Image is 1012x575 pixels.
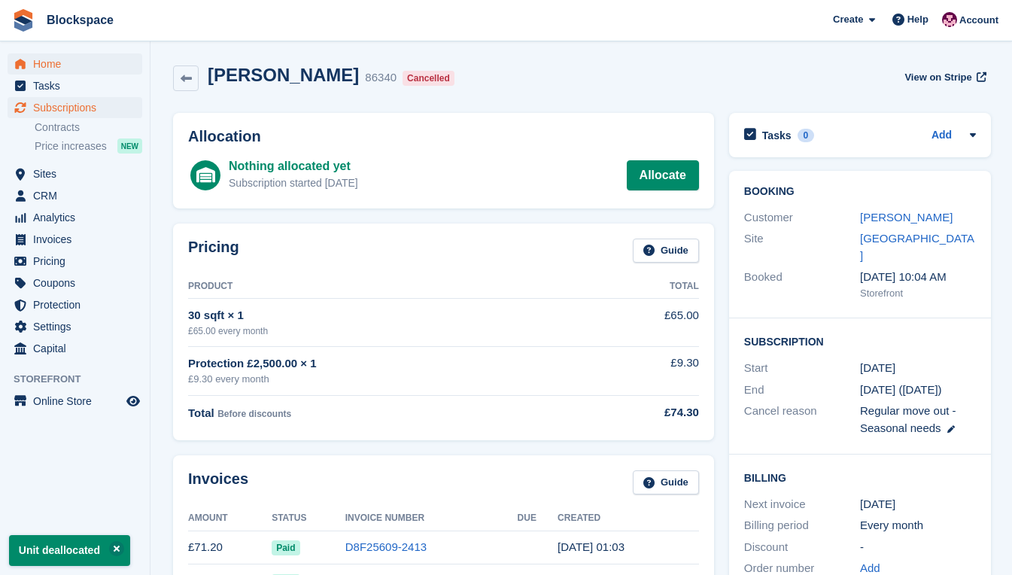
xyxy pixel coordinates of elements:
div: [DATE] 10:04 AM [860,269,976,286]
div: Next invoice [744,496,860,513]
div: 30 sqft × 1 [188,307,591,324]
div: Every month [860,517,976,534]
a: menu [8,163,142,184]
a: Contracts [35,120,142,135]
span: Before discounts [217,409,291,419]
span: Total [188,406,214,419]
div: £9.30 every month [188,372,591,387]
div: Protection £2,500.00 × 1 [188,355,591,373]
span: Account [959,13,998,28]
a: [GEOGRAPHIC_DATA] [860,232,974,262]
th: Created [558,507,699,531]
span: Settings [33,316,123,337]
a: menu [8,75,142,96]
div: Booked [744,269,860,300]
td: £65.00 [591,299,699,346]
div: Site [744,230,860,264]
span: Storefront [14,372,150,387]
a: menu [8,53,142,75]
h2: Pricing [188,239,239,263]
h2: Tasks [762,129,792,142]
time: 2025-08-19 00:03:06 UTC [558,540,625,553]
a: D8F25609-2413 [345,540,427,553]
span: Regular move out - Seasonal needs [860,404,956,434]
a: Blockspace [41,8,120,32]
th: Total [591,275,699,299]
a: [PERSON_NAME] [860,211,953,224]
a: Guide [633,470,699,495]
div: Discount [744,539,860,556]
a: menu [8,338,142,359]
td: £9.30 [591,346,699,395]
h2: Subscription [744,333,976,348]
div: Start [744,360,860,377]
div: Billing period [744,517,860,534]
span: Create [833,12,863,27]
div: £65.00 every month [188,324,591,338]
a: Price increases NEW [35,138,142,154]
h2: [PERSON_NAME] [208,65,359,85]
span: Online Store [33,391,123,412]
a: menu [8,272,142,294]
th: Invoice Number [345,507,518,531]
span: Subscriptions [33,97,123,118]
div: Customer [744,209,860,227]
time: 2025-05-19 00:00:00 UTC [860,360,895,377]
div: Cancel reason [744,403,860,437]
div: End [744,382,860,399]
h2: Billing [744,470,976,485]
span: Analytics [33,207,123,228]
p: Unit deallocated [9,535,130,566]
div: £74.30 [591,404,699,421]
a: menu [8,294,142,315]
span: Help [907,12,928,27]
h2: Invoices [188,470,248,495]
a: menu [8,391,142,412]
span: View on Stripe [904,70,971,85]
th: Product [188,275,591,299]
th: Amount [188,507,272,531]
div: [DATE] [860,496,976,513]
div: Nothing allocated yet [229,157,358,175]
span: [DATE] ([DATE]) [860,383,942,396]
span: Paid [272,540,299,555]
span: Coupons [33,272,123,294]
img: stora-icon-8386f47178a22dfd0bd8f6a31ec36ba5ce8667c1dd55bd0f319d3a0aa187defe.svg [12,9,35,32]
span: Price increases [35,139,107,154]
a: Add [931,127,952,145]
div: NEW [117,138,142,154]
span: Tasks [33,75,123,96]
a: Preview store [124,392,142,410]
th: Status [272,507,345,531]
a: menu [8,97,142,118]
span: Sites [33,163,123,184]
a: menu [8,251,142,272]
span: Home [33,53,123,75]
a: menu [8,316,142,337]
a: menu [8,207,142,228]
div: - [860,539,976,556]
div: Cancelled [403,71,454,86]
div: 86340 [365,69,397,87]
span: Invoices [33,229,123,250]
th: Due [518,507,558,531]
div: 0 [798,129,815,142]
img: Blockspace [942,12,957,27]
a: menu [8,185,142,206]
a: menu [8,229,142,250]
a: Guide [633,239,699,263]
span: CRM [33,185,123,206]
td: £71.20 [188,531,272,564]
h2: Booking [744,186,976,198]
span: Capital [33,338,123,359]
span: Pricing [33,251,123,272]
div: Storefront [860,286,976,301]
h2: Allocation [188,128,699,145]
span: Protection [33,294,123,315]
a: Allocate [627,160,699,190]
div: Subscription started [DATE] [229,175,358,191]
a: View on Stripe [898,65,989,90]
